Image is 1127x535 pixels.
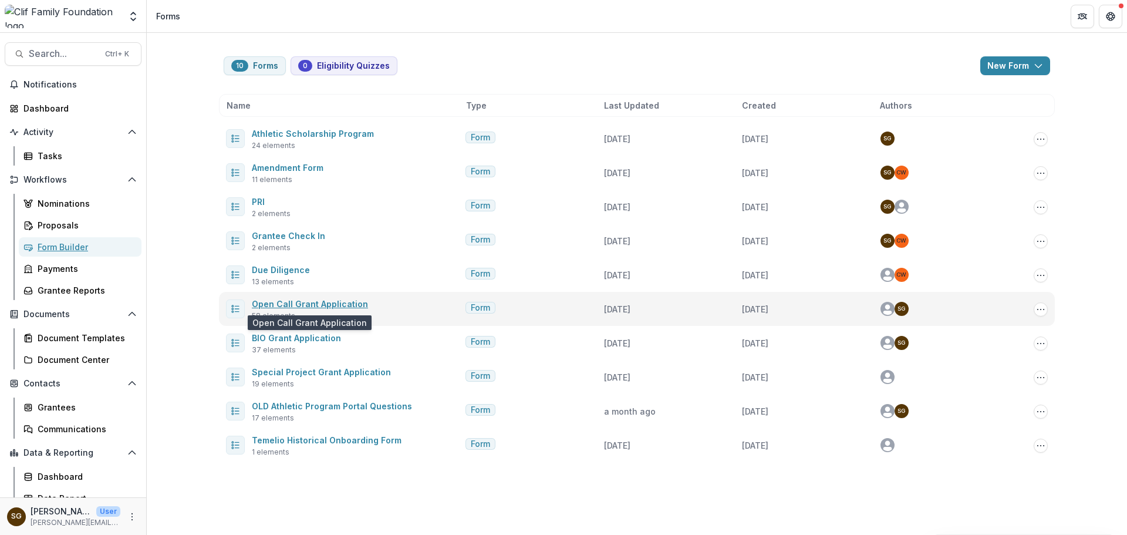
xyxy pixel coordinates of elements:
div: Sarah Grady [897,306,905,312]
button: Options [1034,132,1048,146]
div: Sarah Grady [883,170,891,176]
div: Data Report [38,492,132,504]
button: Options [1034,439,1048,453]
span: [DATE] [742,440,768,450]
p: [PERSON_NAME] [31,505,92,517]
span: Form [471,371,490,381]
div: Sarah Grady [883,238,891,244]
button: Partners [1071,5,1094,28]
svg: avatar [880,268,895,282]
div: Sarah Grady [897,340,905,346]
span: Data & Reporting [23,448,123,458]
div: Nominations [38,197,132,210]
div: Document Center [38,354,132,366]
a: Dashboard [5,99,141,118]
a: Due Diligence [252,265,310,275]
button: New Form [980,56,1050,75]
span: 1 elements [252,447,289,457]
div: Carrie Walle [896,170,906,176]
span: [DATE] [604,202,630,212]
button: Notifications [5,75,141,94]
button: Open Workflows [5,170,141,189]
button: Open Data & Reporting [5,443,141,462]
span: Form [471,269,490,279]
button: Options [1034,371,1048,385]
div: Grantee Reports [38,284,132,297]
svg: avatar [880,370,895,384]
svg: avatar [880,336,895,350]
span: Form [471,439,490,449]
div: Dashboard [38,470,132,483]
span: Search... [29,48,98,59]
div: Communications [38,423,132,435]
svg: avatar [895,200,909,214]
span: 11 elements [252,174,292,185]
span: Activity [23,127,123,137]
a: Special Project Grant Application [252,367,391,377]
span: Created [742,99,776,112]
span: Contacts [23,379,123,389]
button: Options [1034,200,1048,214]
span: [DATE] [742,372,768,382]
nav: breadcrumb [151,8,185,25]
span: Form [471,405,490,415]
span: [DATE] [604,134,630,144]
button: Open Activity [5,123,141,142]
svg: avatar [880,302,895,316]
a: Document Templates [19,328,141,348]
a: BIO Grant Application [252,333,341,343]
span: Form [471,133,490,143]
button: Options [1034,337,1048,351]
a: Athletic Scholarship Program [252,129,374,139]
button: Search... [5,42,141,66]
a: Data Report [19,489,141,508]
span: 10 [236,62,244,70]
span: [DATE] [604,372,630,382]
span: [DATE] [742,270,768,280]
svg: avatar [880,404,895,418]
a: Tasks [19,146,141,166]
span: [DATE] [604,270,630,280]
a: Communications [19,419,141,439]
span: Form [471,235,490,245]
a: Proposals [19,216,141,235]
div: Grantees [38,401,132,413]
span: Workflows [23,175,123,185]
span: [DATE] [604,338,630,348]
a: Form Builder [19,237,141,257]
span: [DATE] [742,304,768,314]
span: [DATE] [742,338,768,348]
button: Options [1034,268,1048,282]
div: Ctrl + K [103,48,131,60]
div: Sarah Grady [883,204,891,210]
a: Document Center [19,350,141,369]
span: [DATE] [742,406,768,416]
button: Open Documents [5,305,141,324]
a: Grantees [19,398,141,417]
button: Get Help [1099,5,1122,28]
a: OLD Athletic Program Portal Questions [252,401,412,411]
span: Type [466,99,487,112]
span: 37 elements [252,345,296,355]
span: [DATE] [742,236,768,246]
div: Form Builder [38,241,132,253]
div: Dashboard [23,102,132,115]
span: [DATE] [742,168,768,178]
button: Options [1034,166,1048,180]
button: Forms [224,56,286,75]
span: [DATE] [604,440,630,450]
span: 13 elements [252,277,294,287]
div: Payments [38,263,132,275]
a: Payments [19,259,141,278]
a: Dashboard [19,467,141,486]
div: Carrie Walle [896,238,906,244]
a: Grantee Reports [19,281,141,300]
div: Proposals [38,219,132,231]
a: Amendment Form [252,163,323,173]
span: [DATE] [604,304,630,314]
a: PRI [252,197,265,207]
span: 19 elements [252,379,294,389]
span: 2 elements [252,208,291,219]
div: Carrie Walle [896,272,906,278]
span: [DATE] [742,202,768,212]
